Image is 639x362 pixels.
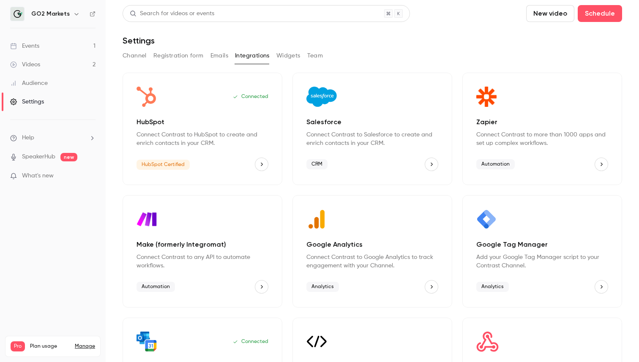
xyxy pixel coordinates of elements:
[306,253,438,270] p: Connect Contrast to Google Analytics to track engagement with your Channel.
[75,343,95,350] a: Manage
[123,195,282,308] div: Make (formerly Integromat)
[233,93,268,100] p: Connected
[476,253,608,270] p: Add your Google Tag Manager script to your Contrast Channel.
[578,5,622,22] button: Schedule
[11,341,25,351] span: Pro
[22,133,34,142] span: Help
[10,79,48,87] div: Audience
[137,117,268,127] p: HubSpot
[235,49,270,63] button: Integrations
[306,282,339,292] span: Analytics
[306,117,438,127] p: Salesforce
[153,49,204,63] button: Registration form
[462,73,622,185] div: Zapier
[10,98,44,106] div: Settings
[10,133,96,142] li: help-dropdown-opener
[30,343,70,350] span: Plan usage
[10,42,39,50] div: Events
[476,159,515,169] span: Automation
[476,240,608,250] p: Google Tag Manager
[425,280,438,294] button: Google Analytics
[255,280,268,294] button: Make (formerly Integromat)
[130,9,214,18] div: Search for videos or events
[137,131,268,147] p: Connect Contrast to HubSpot to create and enrich contacts in your CRM.
[137,160,190,170] span: HubSpot Certified
[307,49,323,63] button: Team
[11,7,24,21] img: GO2 Markets
[595,280,608,294] button: Google Tag Manager
[595,158,608,171] button: Zapier
[462,195,622,308] div: Google Tag Manager
[292,73,452,185] div: Salesforce
[476,282,509,292] span: Analytics
[306,240,438,250] p: Google Analytics
[22,152,55,161] a: SpeakerHub
[85,172,96,180] iframe: Noticeable Trigger
[476,117,608,127] p: Zapier
[137,253,268,270] p: Connect Contrast to any API to automate workflows.
[476,131,608,147] p: Connect Contrast to more than 1000 apps and set up complex workflows.
[292,195,452,308] div: Google Analytics
[10,60,40,69] div: Videos
[22,171,54,180] span: What's new
[31,10,70,18] h6: GO2 Markets
[137,282,175,292] span: Automation
[123,35,155,46] h1: Settings
[425,158,438,171] button: Salesforce
[60,153,77,161] span: new
[306,131,438,147] p: Connect Contrast to Salesforce to create and enrich contacts in your CRM.
[255,158,268,171] button: HubSpot
[210,49,228,63] button: Emails
[233,338,268,345] p: Connected
[306,159,328,169] span: CRM
[276,49,300,63] button: Widgets
[123,73,282,185] div: HubSpot
[526,5,574,22] button: New video
[123,49,147,63] button: Channel
[137,240,268,250] p: Make (formerly Integromat)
